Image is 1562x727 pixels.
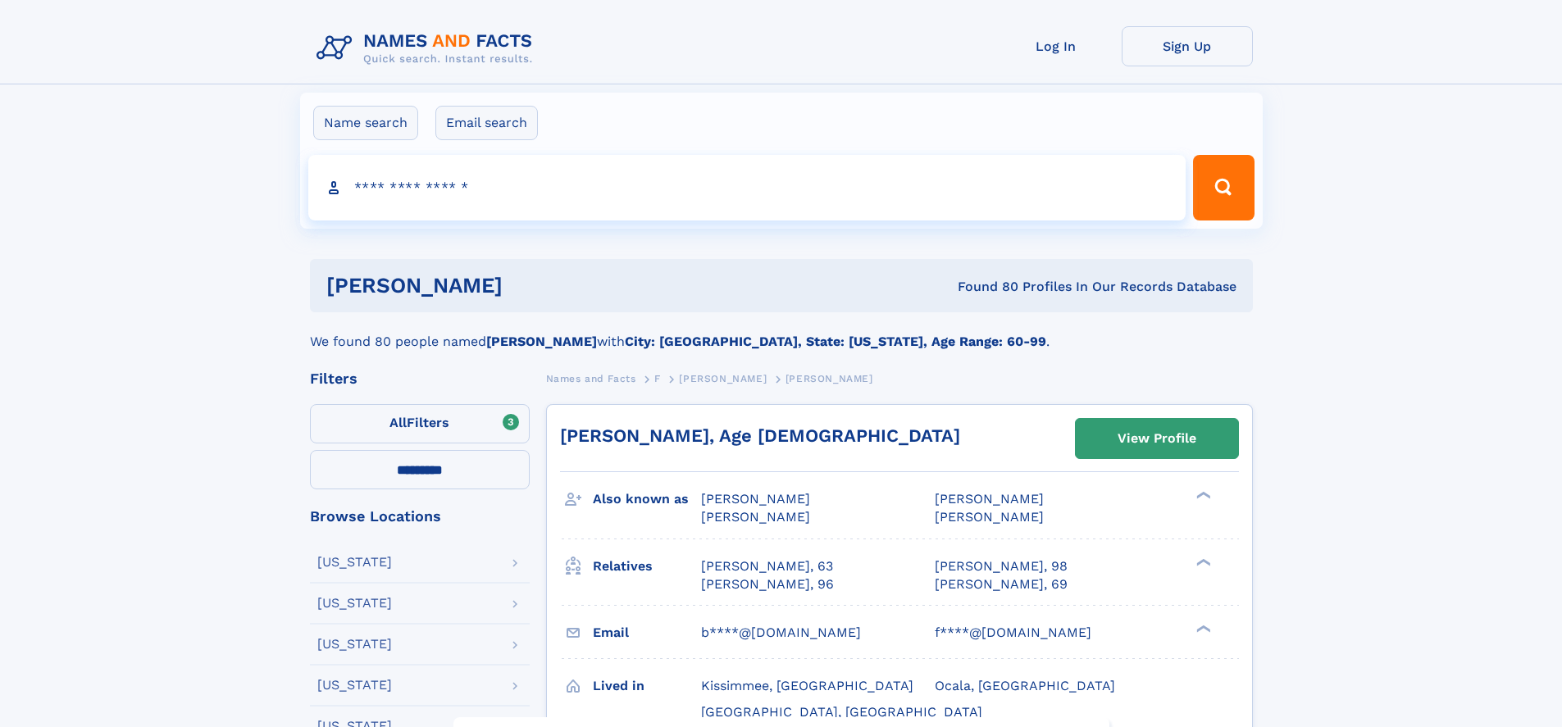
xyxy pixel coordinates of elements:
span: F [654,373,661,384]
b: [PERSON_NAME] [486,334,597,349]
a: [PERSON_NAME], 98 [935,557,1068,575]
a: Sign Up [1122,26,1253,66]
a: [PERSON_NAME], 69 [935,575,1068,593]
span: [PERSON_NAME] [786,373,873,384]
div: ❯ [1192,557,1212,567]
div: [US_STATE] [317,597,392,610]
label: Name search [313,106,418,140]
div: Browse Locations [310,509,530,524]
b: City: [GEOGRAPHIC_DATA], State: [US_STATE], Age Range: 60-99 [625,334,1046,349]
a: F [654,368,661,388]
div: ❯ [1192,623,1212,634]
span: [PERSON_NAME] [701,491,810,507]
a: [PERSON_NAME], 63 [701,557,833,575]
span: [PERSON_NAME] [701,509,810,525]
a: [PERSON_NAME], Age [DEMOGRAPHIC_DATA] [560,425,960,446]
h1: [PERSON_NAME] [326,275,731,296]
a: Names and Facts [546,368,636,388]
img: Logo Names and Facts [310,26,546,70]
div: View Profile [1118,420,1196,457]
input: search input [308,155,1186,220]
div: ❯ [1192,490,1212,501]
span: [PERSON_NAME] [935,491,1044,507]
h3: Relatives [593,552,701,580]
h3: Email [593,619,701,647]
div: Found 80 Profiles In Our Records Database [730,278,1236,296]
a: [PERSON_NAME], 96 [701,575,834,593]
div: [US_STATE] [317,556,392,569]
label: Filters [310,404,530,443]
span: All [389,415,407,430]
h3: Lived in [593,672,701,700]
div: Filters [310,371,530,386]
label: Email search [435,106,538,140]
button: Search Button [1193,155,1254,220]
a: [PERSON_NAME] [679,368,767,388]
span: Ocala, [GEOGRAPHIC_DATA] [935,678,1115,693]
div: [US_STATE] [317,679,392,692]
span: Kissimmee, [GEOGRAPHIC_DATA] [701,678,913,693]
span: [PERSON_NAME] [679,373,767,384]
span: [GEOGRAPHIC_DATA], [GEOGRAPHIC_DATA] [701,704,982,720]
div: We found 80 people named with . [310,312,1253,352]
a: Log In [990,26,1122,66]
h3: Also known as [593,485,701,513]
a: View Profile [1076,419,1238,458]
span: [PERSON_NAME] [935,509,1044,525]
div: [US_STATE] [317,638,392,651]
